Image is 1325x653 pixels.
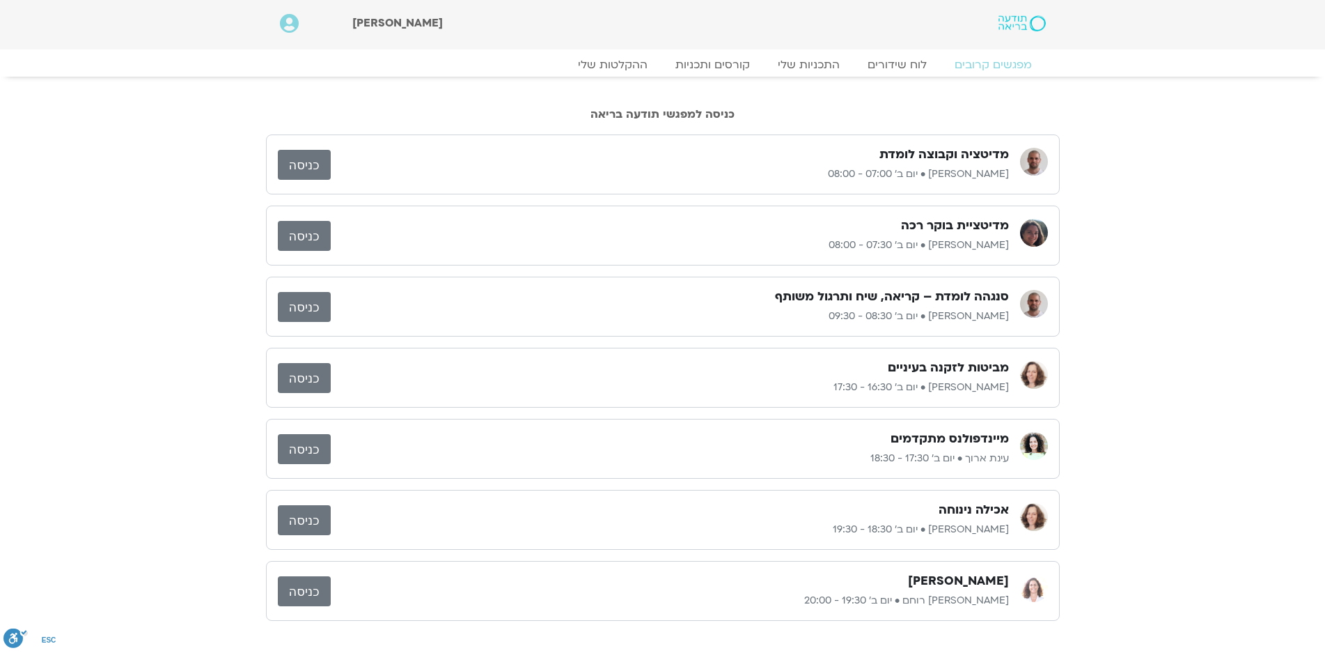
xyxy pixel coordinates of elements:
[352,15,443,31] span: [PERSON_NAME]
[1020,290,1048,318] img: דקל קנטי
[888,360,1009,376] h3: מביטות לזקנה בעיניים
[661,58,764,72] a: קורסים ותכניות
[1020,574,1048,602] img: אורנה סמלסון רוחם
[278,576,331,606] a: כניסה
[1020,361,1048,389] img: נעמה כהן
[764,58,854,72] a: התכניות שלי
[278,150,331,180] a: כניסה
[775,289,1009,305] h3: סנגהה לומדת – קריאה, שיח ותרגול משותף
[879,146,1009,163] h3: מדיטציה וקבוצה לומדת
[939,502,1009,518] h3: אכילה נינוחה
[331,166,1009,183] p: [PERSON_NAME] • יום ב׳ 07:00 - 08:00
[901,217,1009,234] h3: מדיטציית בוקר רכה
[854,58,941,72] a: לוח שידורים
[278,434,331,464] a: כניסה
[280,58,1046,72] nav: Menu
[331,237,1009,254] p: [PERSON_NAME] • יום ב׳ 07:30 - 08:00
[331,450,1009,467] p: עינת ארוך • יום ב׳ 17:30 - 18:30
[331,521,1009,538] p: [PERSON_NAME] • יום ב׳ 18:30 - 19:30
[278,292,331,322] a: כניסה
[891,431,1009,447] h3: מיינדפולנס מתקדמים
[908,573,1009,590] h3: [PERSON_NAME]
[564,58,661,72] a: ההקלטות שלי
[266,108,1060,121] h2: כניסה למפגשי תודעה בריאה
[1020,148,1048,176] img: דקל קנטי
[941,58,1046,72] a: מפגשים קרובים
[278,363,331,393] a: כניסה
[278,221,331,251] a: כניסה
[331,592,1009,609] p: [PERSON_NAME] רוחם • יום ב׳ 19:30 - 20:00
[331,379,1009,396] p: [PERSON_NAME] • יום ב׳ 16:30 - 17:30
[1020,219,1048,247] img: קרן גל
[1020,503,1048,531] img: נעמה כהן
[1020,432,1048,460] img: עינת ארוך
[278,505,331,535] a: כניסה
[331,308,1009,325] p: [PERSON_NAME] • יום ב׳ 08:30 - 09:30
